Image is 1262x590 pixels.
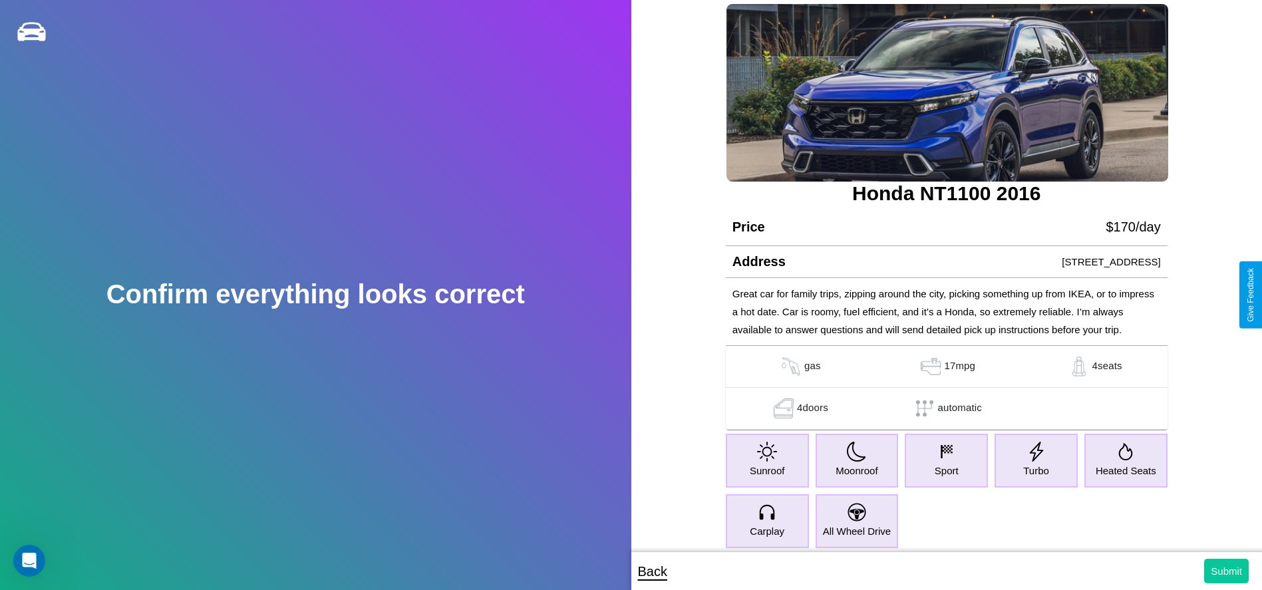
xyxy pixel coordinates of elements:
[1246,268,1255,322] div: Give Feedback
[1096,462,1156,480] p: Heated Seats
[732,254,786,269] h4: Address
[938,398,982,418] p: automatic
[1023,462,1049,480] p: Turbo
[770,398,797,418] img: gas
[1106,215,1160,239] p: $ 170 /day
[836,462,877,480] p: Moonroof
[726,182,1168,205] h3: Honda NT1100 2016
[1066,357,1092,376] img: gas
[638,559,667,583] p: Back
[1204,559,1249,583] button: Submit
[917,357,944,376] img: gas
[1092,357,1122,376] p: 4 seats
[726,346,1168,430] table: simple table
[935,462,959,480] p: Sport
[750,462,785,480] p: Sunroof
[106,279,525,309] h2: Confirm everything looks correct
[944,357,975,376] p: 17 mpg
[732,220,765,235] h4: Price
[750,522,784,540] p: Carplay
[797,398,828,418] p: 4 doors
[1062,253,1160,271] p: [STREET_ADDRESS]
[823,522,891,540] p: All Wheel Drive
[732,285,1161,339] p: Great car for family trips, zipping around the city, picking something up from IKEA, or to impres...
[804,357,821,376] p: gas
[13,545,45,577] iframe: Intercom live chat
[778,357,804,376] img: gas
